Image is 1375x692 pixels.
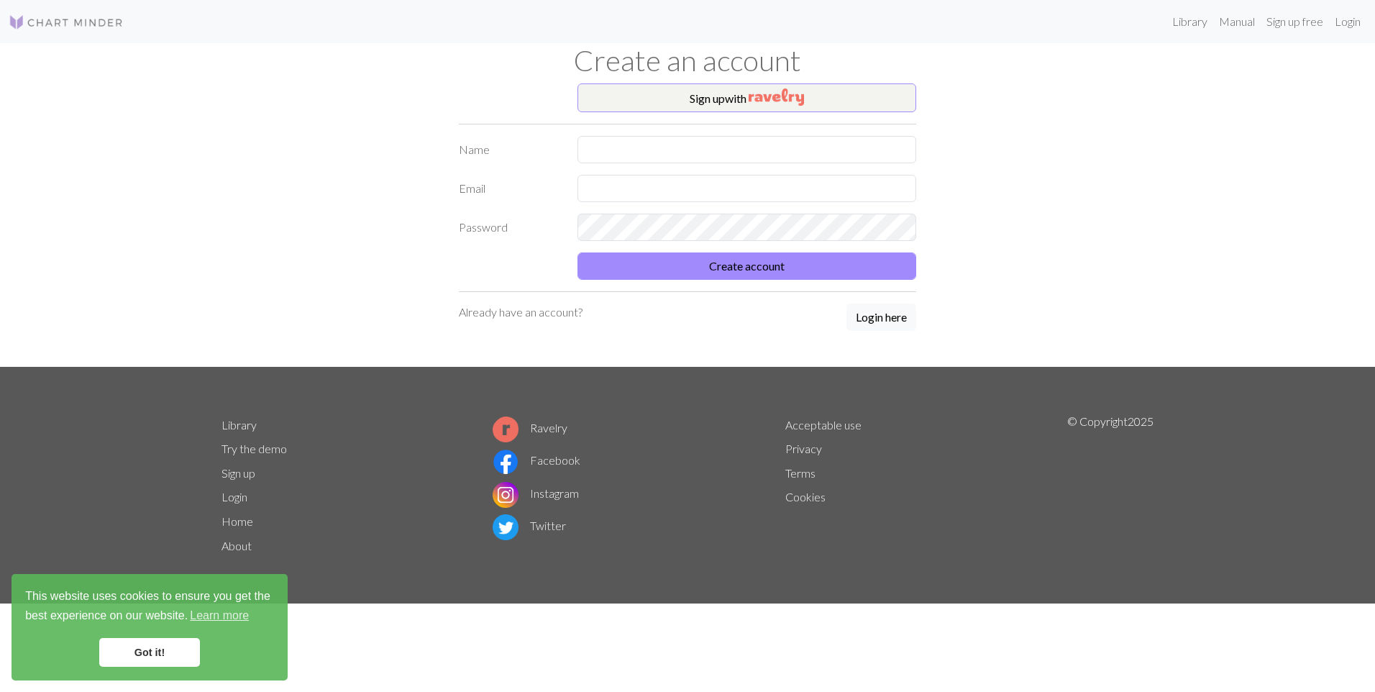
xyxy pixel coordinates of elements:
p: © Copyright 2025 [1067,413,1154,558]
a: Library [221,418,257,432]
a: Sign up free [1261,7,1329,36]
button: Create account [577,252,916,280]
a: About [221,539,252,552]
a: Twitter [493,519,566,532]
a: Facebook [493,453,580,467]
a: Acceptable use [785,418,862,432]
a: Home [221,514,253,528]
a: Manual [1213,7,1261,36]
div: cookieconsent [12,574,288,680]
a: Sign up [221,466,255,480]
a: Try the demo [221,442,287,455]
a: Login [221,490,247,504]
img: Ravelry logo [493,416,519,442]
a: learn more about cookies [188,605,251,627]
label: Password [450,214,569,241]
button: Login here [846,304,916,331]
img: Logo [9,14,124,31]
button: Sign upwith [577,83,916,112]
a: dismiss cookie message [99,638,200,667]
a: Terms [785,466,816,480]
a: Login here [846,304,916,332]
p: Already have an account? [459,304,583,321]
img: Ravelry [749,88,804,106]
h1: Create an account [213,43,1162,78]
a: Privacy [785,442,822,455]
a: Cookies [785,490,826,504]
label: Name [450,136,569,163]
a: Instagram [493,486,579,500]
a: Library [1166,7,1213,36]
a: Ravelry [493,421,567,434]
img: Facebook logo [493,449,519,475]
img: Instagram logo [493,482,519,508]
img: Twitter logo [493,514,519,540]
a: Login [1329,7,1366,36]
label: Email [450,175,569,202]
span: This website uses cookies to ensure you get the best experience on our website. [25,588,274,627]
